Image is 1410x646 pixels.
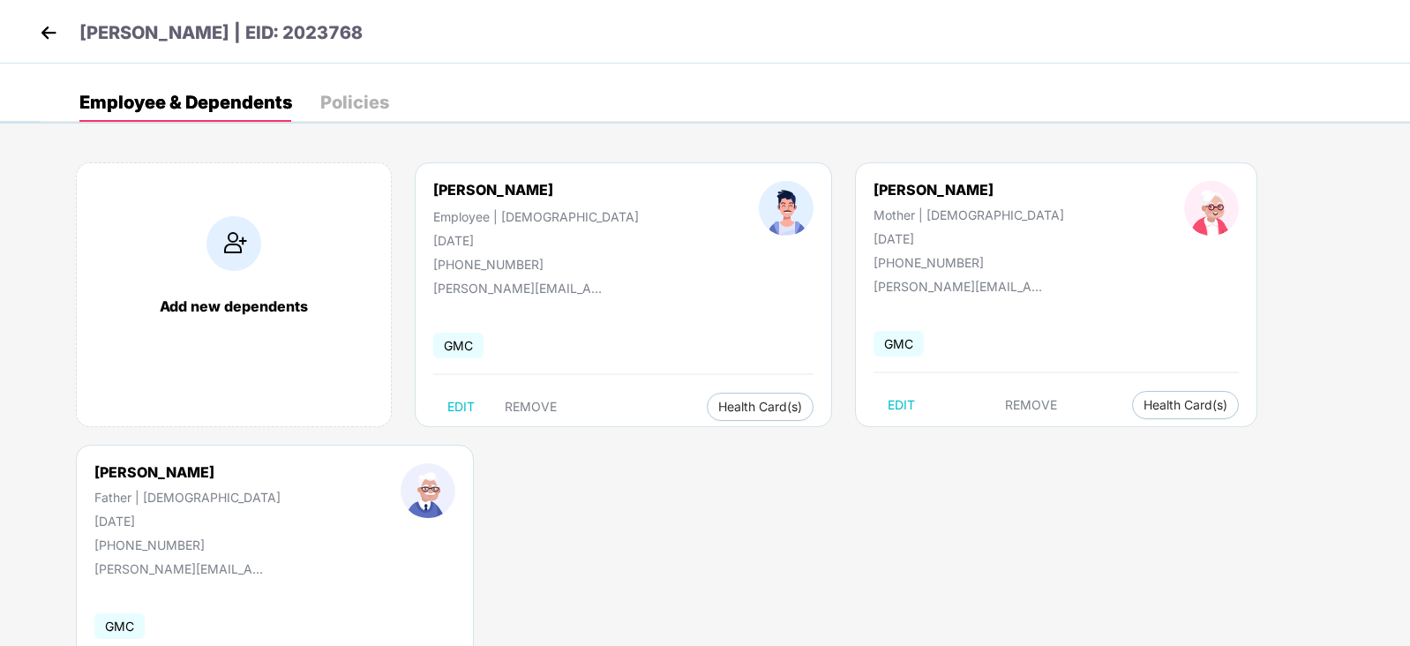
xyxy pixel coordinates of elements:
[874,391,929,419] button: EDIT
[447,400,475,414] span: EDIT
[79,19,363,47] p: [PERSON_NAME] | EID: 2023768
[491,393,571,421] button: REMOVE
[707,393,814,421] button: Health Card(s)
[433,257,639,272] div: [PHONE_NUMBER]
[433,233,639,248] div: [DATE]
[874,231,1064,246] div: [DATE]
[991,391,1071,419] button: REMOVE
[433,209,639,224] div: Employee | [DEMOGRAPHIC_DATA]
[94,537,281,552] div: [PHONE_NUMBER]
[874,255,1064,270] div: [PHONE_NUMBER]
[94,561,271,576] div: [PERSON_NAME][EMAIL_ADDRESS][PERSON_NAME][DOMAIN_NAME]
[94,613,145,639] span: GMC
[433,333,484,358] span: GMC
[888,398,915,412] span: EDIT
[433,181,553,199] div: [PERSON_NAME]
[874,207,1064,222] div: Mother | [DEMOGRAPHIC_DATA]
[433,393,489,421] button: EDIT
[320,94,389,111] div: Policies
[94,297,373,315] div: Add new dependents
[505,400,557,414] span: REMOVE
[874,331,924,357] span: GMC
[94,463,281,481] div: [PERSON_NAME]
[94,514,281,529] div: [DATE]
[401,463,455,518] img: profileImage
[718,402,802,411] span: Health Card(s)
[1184,181,1239,236] img: profileImage
[759,181,814,236] img: profileImage
[94,490,281,505] div: Father | [DEMOGRAPHIC_DATA]
[874,181,1064,199] div: [PERSON_NAME]
[1132,391,1239,419] button: Health Card(s)
[206,216,261,271] img: addIcon
[1144,401,1227,409] span: Health Card(s)
[433,281,610,296] div: [PERSON_NAME][EMAIL_ADDRESS][PERSON_NAME][DOMAIN_NAME]
[79,94,292,111] div: Employee & Dependents
[35,19,62,46] img: back
[874,279,1050,294] div: [PERSON_NAME][EMAIL_ADDRESS][PERSON_NAME][DOMAIN_NAME]
[1005,398,1057,412] span: REMOVE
